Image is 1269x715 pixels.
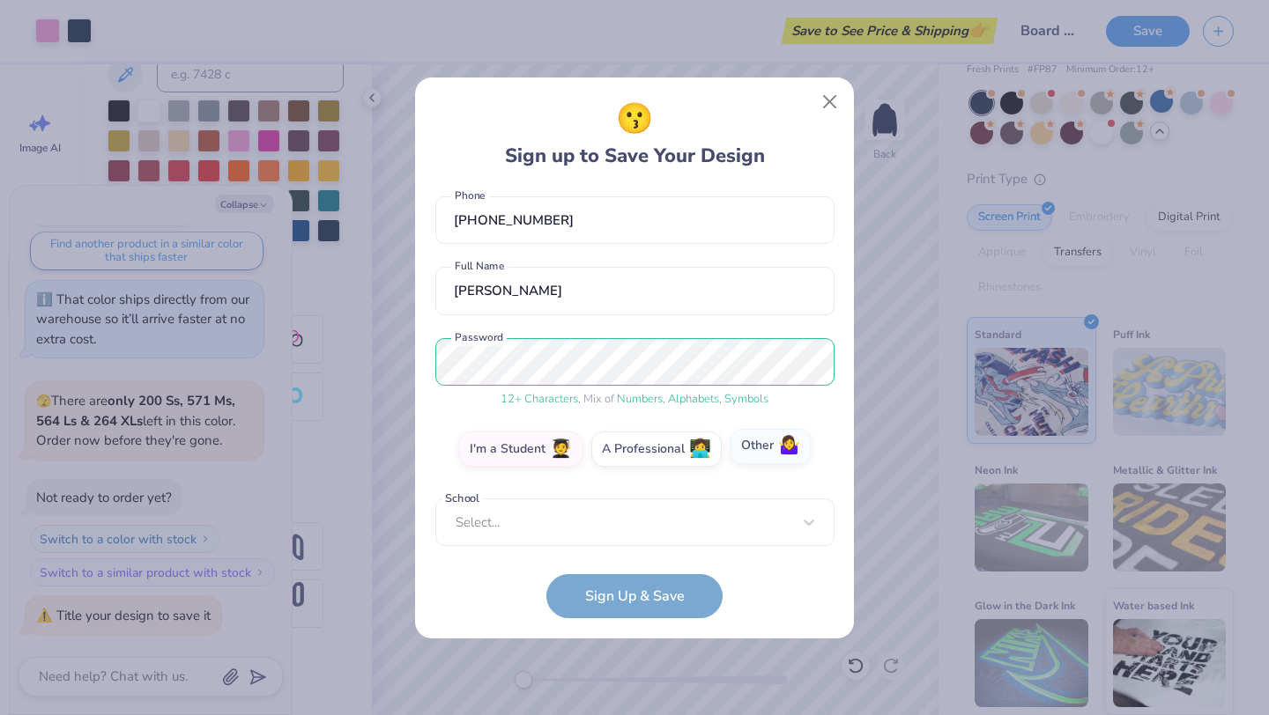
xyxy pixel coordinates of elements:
[459,431,583,467] label: I'm a Student
[435,391,835,409] div: , Mix of , ,
[442,490,483,506] label: School
[501,391,578,407] span: 12 + Characters
[813,85,847,118] button: Close
[778,436,800,456] span: 🤷‍♀️
[668,391,719,407] span: Alphabets
[616,97,653,142] span: 😗
[550,439,572,459] span: 🧑‍🎓
[689,439,711,459] span: 👩‍💻
[591,431,722,467] label: A Professional
[724,391,768,407] span: Symbols
[505,97,765,171] div: Sign up to Save Your Design
[731,429,811,464] label: Other
[617,391,663,407] span: Numbers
